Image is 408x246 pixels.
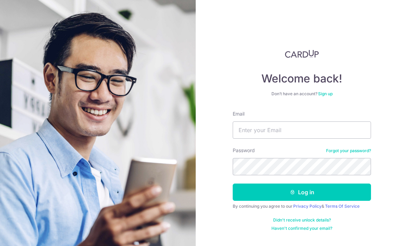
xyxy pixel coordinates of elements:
[233,72,371,86] h4: Welcome back!
[285,50,319,58] img: CardUp Logo
[233,204,371,209] div: By continuing you agree to our &
[233,147,255,154] label: Password
[325,204,360,209] a: Terms Of Service
[233,110,244,117] label: Email
[233,184,371,201] button: Log in
[273,217,331,223] a: Didn't receive unlock details?
[318,91,333,96] a: Sign up
[271,226,332,231] a: Haven't confirmed your email?
[233,121,371,139] input: Enter your Email
[233,91,371,97] div: Don’t have an account?
[293,204,322,209] a: Privacy Policy
[326,148,371,154] a: Forgot your password?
